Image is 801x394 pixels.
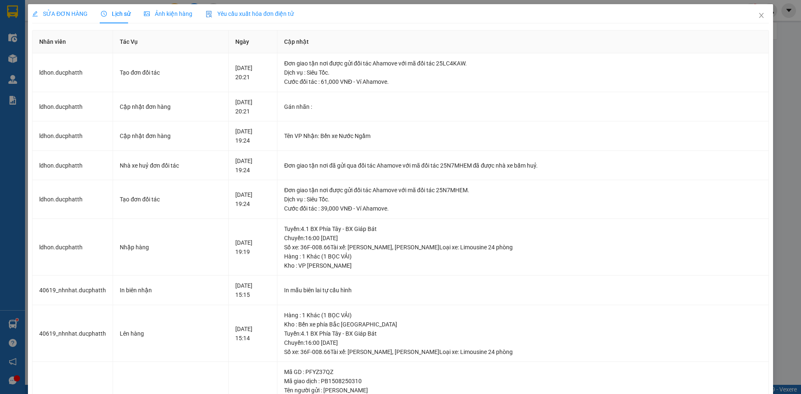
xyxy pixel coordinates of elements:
div: Tạo đơn đối tác [120,68,222,77]
div: Lên hàng [120,329,222,338]
th: Cập nhật [277,30,769,53]
div: Đơn giao tận nơi đã gửi qua đối tác Ahamove với mã đối tác 25N7MHEM đã được nhà xe bấm huỷ. [284,161,762,170]
div: In biên nhận [120,286,222,295]
td: ldhon.ducphatth [33,219,113,276]
div: Mã GD : PFYZ37QZ [284,367,762,376]
div: Cước đối tác : 61,000 VNĐ - Ví Ahamove. [284,77,762,86]
td: ldhon.ducphatth [33,121,113,151]
div: [DATE] 15:15 [235,281,270,299]
div: Kho : Bến xe phía Bắc [GEOGRAPHIC_DATA] [284,320,762,329]
div: Dịch vụ : Siêu Tốc. [284,195,762,204]
div: Gán nhãn : [284,102,762,111]
td: ldhon.ducphatth [33,180,113,219]
div: [DATE] 15:14 [235,324,270,343]
td: ldhon.ducphatth [33,92,113,122]
td: ldhon.ducphatth [33,53,113,92]
div: [DATE] 19:24 [235,190,270,208]
div: Đơn giao tận nơi được gửi đối tác Ahamove với mã đối tác 25LC4KAW. [284,59,762,68]
th: Nhân viên [33,30,113,53]
div: Cập nhật đơn hàng [120,131,222,141]
span: Lịch sử [101,10,131,17]
div: Dịch vụ : Siêu Tốc. [284,68,762,77]
div: [DATE] 19:24 [235,127,270,145]
div: Đơn giao tận nơi được gửi đối tác Ahamove với mã đối tác 25N7MHEM. [284,186,762,195]
td: 40619_nhnhat.ducphatth [33,276,113,305]
div: Nhập hàng [120,243,222,252]
div: Tạo đơn đối tác [120,195,222,204]
div: In mẫu biên lai tự cấu hình [284,286,762,295]
span: SỬA ĐƠN HÀNG [32,10,88,17]
span: clock-circle [101,11,107,17]
div: Tuyến : 4.1 BX Phía Tây - BX Giáp Bát Chuyến: 16:00 [DATE] Số xe: 36F-008.66 Tài xế: [PERSON_NAME... [284,224,762,252]
div: Cập nhật đơn hàng [120,102,222,111]
span: close [758,12,765,19]
span: Yêu cầu xuất hóa đơn điện tử [206,10,294,17]
span: picture [144,11,150,17]
div: Tuyến : 4.1 BX Phía Tây - BX Giáp Bát Chuyến: 16:00 [DATE] Số xe: 36F-008.66 Tài xế: [PERSON_NAME... [284,329,762,356]
div: Hàng : 1 Khác (1 BỌC VẢI) [284,252,762,261]
img: icon [206,11,212,18]
div: Nhà xe huỷ đơn đối tác [120,161,222,170]
th: Ngày [229,30,277,53]
div: Kho : VP [PERSON_NAME] [284,261,762,270]
td: ldhon.ducphatth [33,151,113,181]
td: 40619_nhnhat.ducphatth [33,305,113,362]
div: Cước đối tác : 39,000 VNĐ - Ví Ahamove. [284,204,762,213]
div: [DATE] 19:24 [235,156,270,175]
span: edit [32,11,38,17]
button: Close [750,4,773,28]
span: Ảnh kiện hàng [144,10,192,17]
div: [DATE] 20:21 [235,98,270,116]
div: [DATE] 19:19 [235,238,270,256]
div: Hàng : 1 Khác (1 BỌC VẢI) [284,311,762,320]
div: [DATE] 20:21 [235,63,270,82]
th: Tác Vụ [113,30,229,53]
div: Mã giao dịch : PB1508250310 [284,376,762,386]
div: Tên VP Nhận: Bến xe Nước Ngầm [284,131,762,141]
